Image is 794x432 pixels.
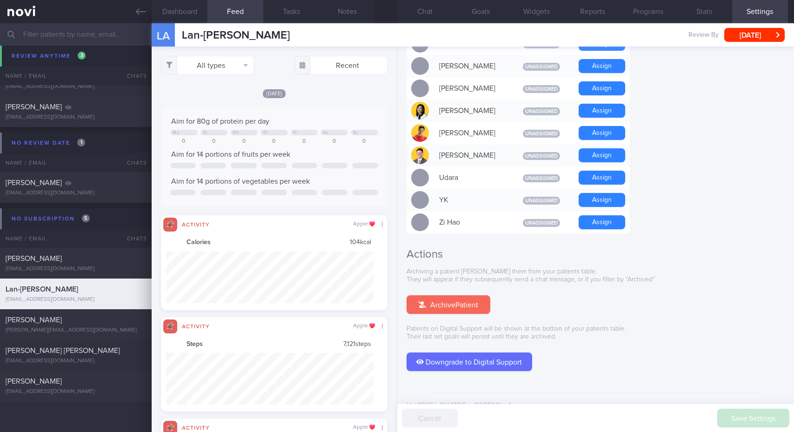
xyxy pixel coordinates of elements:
div: Tu [203,130,207,135]
span: [PERSON_NAME] [6,42,62,49]
span: 5 [82,214,90,222]
span: 104 kcal [350,239,371,247]
span: 7,121 steps [343,340,371,349]
div: 0 [351,138,378,145]
div: [PERSON_NAME] [434,79,509,98]
button: Assign [579,126,625,140]
strong: Calories [187,239,211,247]
div: [EMAIL_ADDRESS][DOMAIN_NAME] [6,53,146,60]
div: Hvk89CCrlvOX4ZOCstqG2ODNXug1 [407,402,785,410]
div: [PERSON_NAME] [434,57,509,75]
h2: Actions [407,247,785,261]
div: 0 [170,138,198,145]
button: [DATE] [724,28,785,42]
div: Zi Hao [434,213,509,232]
div: Chats [114,229,152,248]
div: Chats [114,153,152,172]
span: [PERSON_NAME] [6,316,62,324]
button: Assign [579,104,625,118]
div: [PERSON_NAME][EMAIL_ADDRESS][DOMAIN_NAME] [6,327,146,334]
span: Aim for 14 portions of fruits per week [171,151,290,158]
div: Udara [434,168,509,187]
span: Lan-[PERSON_NAME] [182,30,290,41]
span: [PERSON_NAME] [6,255,62,262]
span: Aim for 14 portions of vegetables per week [171,178,310,185]
p: Archiving a patient [PERSON_NAME] them from your patients table. They will appear if they subsequ... [407,268,785,284]
div: 0 [260,138,288,145]
div: Mo [173,130,179,135]
div: No subscription [9,213,92,225]
span: Unassigned [523,130,560,138]
div: Sa [323,130,328,135]
button: ArchivePatient [407,295,490,314]
strong: Steps [187,340,203,349]
div: Apple [353,323,375,330]
div: Activity [177,220,214,228]
div: Su [353,130,358,135]
span: Unassigned [523,174,560,182]
div: We [233,130,239,135]
button: Assign [579,148,625,162]
div: No review date [9,137,87,149]
div: [EMAIL_ADDRESS][DOMAIN_NAME] [6,190,146,197]
div: [EMAIL_ADDRESS][DOMAIN_NAME] [6,388,146,395]
span: Review By [688,31,719,40]
div: Th [263,130,268,135]
div: [EMAIL_ADDRESS][DOMAIN_NAME] [6,114,146,121]
span: [PERSON_NAME] [6,73,62,80]
div: LA [146,18,181,53]
button: All types [161,56,254,74]
button: Assign [579,171,625,185]
button: Assign [579,81,625,95]
div: YK [434,191,509,209]
span: Aim for 80g of protein per day [171,118,269,125]
span: Unassigned [523,219,560,227]
div: Apple [353,221,375,228]
button: Assign [579,193,625,207]
button: Assign [579,215,625,229]
div: 0 [291,138,318,145]
div: [EMAIL_ADDRESS][DOMAIN_NAME] [6,83,146,90]
div: 0 [200,138,228,145]
span: [PERSON_NAME] [6,103,62,111]
span: Unassigned [523,197,560,205]
div: Apple [353,424,375,431]
div: Activity [177,423,214,431]
span: [PERSON_NAME] [6,378,62,385]
button: Downgrade to Digital Support [407,352,532,371]
div: [PERSON_NAME] [434,124,509,142]
span: [PERSON_NAME] [PERSON_NAME] [6,347,120,354]
div: [PERSON_NAME] [434,101,509,120]
div: Activity [177,322,214,330]
span: [DATE] [263,89,286,98]
div: [EMAIL_ADDRESS][DOMAIN_NAME] [6,358,146,365]
span: Unassigned [523,107,560,115]
button: Assign [579,59,625,73]
span: Lan-[PERSON_NAME] [6,286,78,293]
span: 1 [77,139,85,146]
div: Fr [293,130,297,135]
div: [EMAIL_ADDRESS][DOMAIN_NAME] [6,266,146,272]
p: Patients on Digital Support will be shown at the bottom of your patients table. Their last set go... [407,325,785,341]
span: Unassigned [523,152,560,160]
div: [PERSON_NAME] [434,146,509,165]
div: 0 [320,138,348,145]
span: [PERSON_NAME] [6,179,62,186]
span: Unassigned [523,63,560,71]
div: 0 [230,138,258,145]
span: Unassigned [523,85,560,93]
div: [EMAIL_ADDRESS][DOMAIN_NAME] [6,296,146,303]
